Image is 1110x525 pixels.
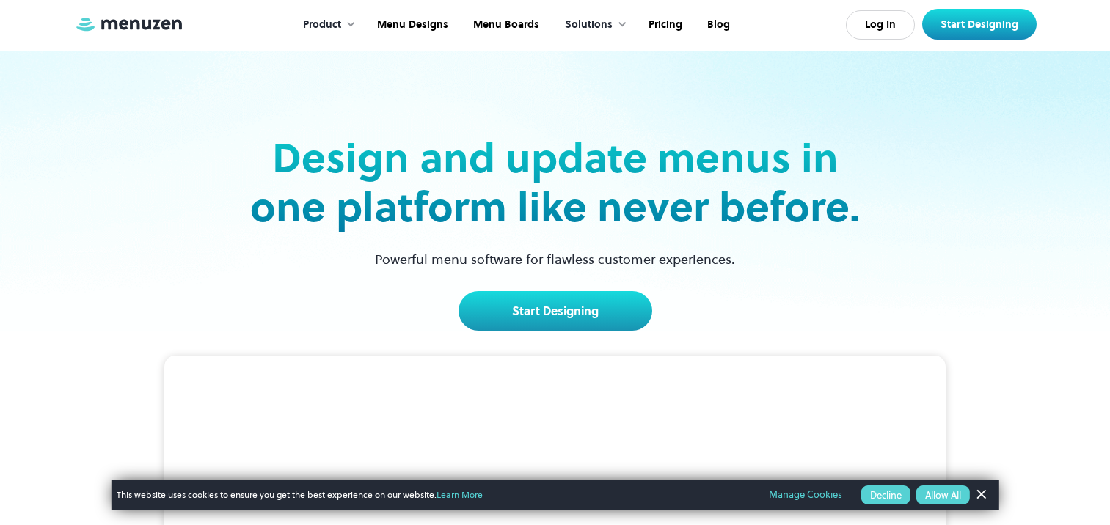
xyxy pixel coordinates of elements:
a: Menu Designs [363,2,459,48]
a: Dismiss Banner [970,484,992,506]
a: Menu Boards [459,2,550,48]
div: Product [288,2,363,48]
a: Manage Cookies [769,487,842,503]
button: Decline [861,485,910,504]
h2: Design and update menus in one platform like never before. [246,133,865,232]
a: Start Designing [922,9,1037,40]
p: Powerful menu software for flawless customer experiences. [357,249,753,269]
a: Learn More [437,488,483,501]
a: Blog [693,2,741,48]
span: This website uses cookies to ensure you get the best experience on our website. [117,488,748,502]
div: Solutions [550,2,635,48]
div: Solutions [565,17,613,33]
button: Allow All [916,485,970,504]
a: Log In [846,10,915,40]
div: Product [303,17,341,33]
a: Pricing [635,2,693,48]
a: Start Designing [459,291,652,331]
